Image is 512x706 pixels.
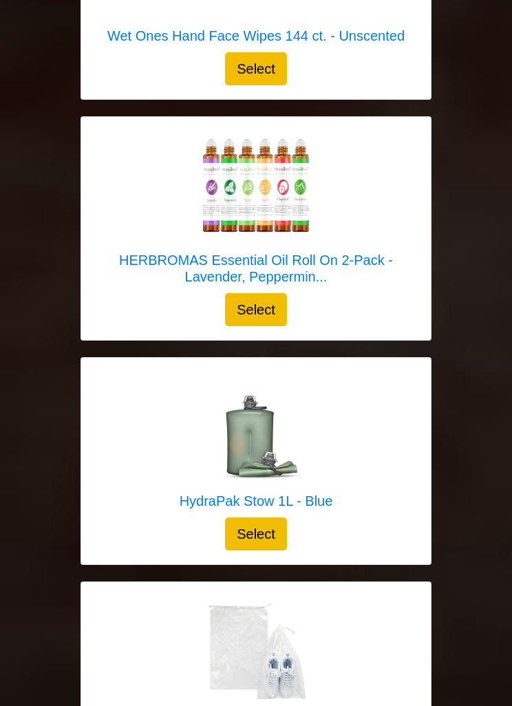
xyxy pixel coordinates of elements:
button: Select [225,293,287,326]
button: Select [225,517,287,550]
h5: HERBROMAS Essential Oil Roll On 2-Pack - Lavender, Peppermin... [95,252,417,285]
h5: Wet Ones Hand Face Wipes 144 ct. - Unscented [107,28,405,44]
a: HydraPak Stow 1L - Blue HydraPak Stow 1L - Blue [180,372,333,517]
img: Belinlen 12x18 Inch Shoe Bags - Clear [201,596,311,706]
button: Select [225,52,287,85]
img: HydraPak Stow 1L - Blue [201,372,311,482]
img: HERBROMAS Essential Oil Roll On 2-Pack - Lavender, Peppermint, Eucalyptus, Grapefruit, Tea Tree &... [201,131,311,241]
h5: HydraPak Stow 1L - Blue [180,493,333,509]
a: HERBROMAS Essential Oil Roll On 2-Pack - Lavender, Peppermint, Eucalyptus, Grapefruit, Tea Tree &... [95,131,417,293]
